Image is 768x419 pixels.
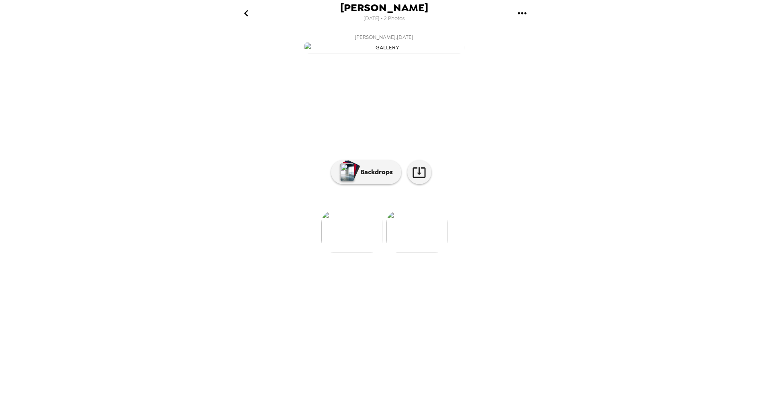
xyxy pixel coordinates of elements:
[223,30,545,56] button: [PERSON_NAME],[DATE]
[364,13,405,24] span: [DATE] • 2 Photos
[355,33,413,42] span: [PERSON_NAME] , [DATE]
[340,2,428,13] span: [PERSON_NAME]
[386,211,447,252] img: gallery
[304,42,464,53] img: gallery
[331,160,401,184] button: Backdrops
[356,167,393,177] p: Backdrops
[321,211,382,252] img: gallery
